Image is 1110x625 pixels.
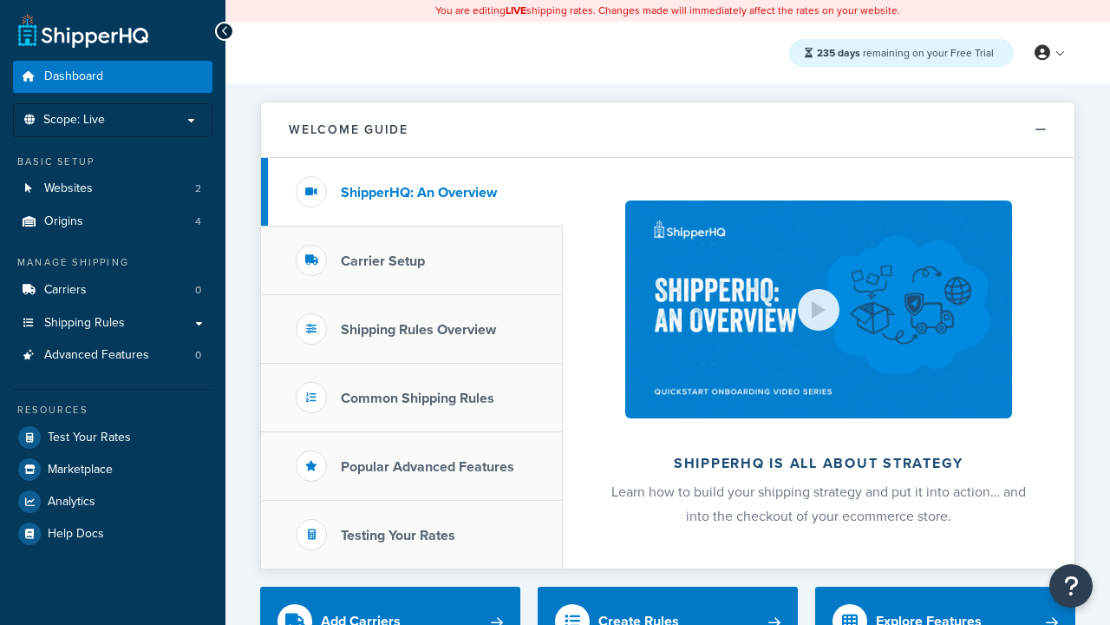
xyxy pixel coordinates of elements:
[341,391,494,406] h3: Common Shipping Rules
[195,283,201,298] span: 0
[1049,564,1093,608] button: Open Resource Center
[195,181,201,196] span: 2
[817,45,860,61] strong: 235 days
[341,459,514,475] h3: Popular Advanced Features
[13,339,212,372] a: Advanced Features0
[609,456,1028,471] h2: ShipperHQ is all about strategy
[341,528,455,543] h3: Testing Your Rates
[48,495,95,510] span: Analytics
[43,113,105,128] span: Scope: Live
[13,173,212,205] li: Websites
[341,322,496,338] h3: Shipping Rules Overview
[817,45,994,61] span: remaining on your Free Trial
[13,518,212,549] a: Help Docs
[44,69,103,84] span: Dashboard
[13,206,212,238] li: Origins
[261,102,1074,158] button: Welcome Guide
[341,185,497,201] h3: ShipperHQ: An Overview
[44,348,149,363] span: Advanced Features
[341,253,425,269] h3: Carrier Setup
[13,403,212,418] div: Resources
[13,307,212,339] a: Shipping Rules
[13,339,212,372] li: Advanced Features
[506,3,526,18] b: LIVE
[44,283,87,298] span: Carriers
[611,482,1026,526] span: Learn how to build your shipping strategy and put it into action… and into the checkout of your e...
[195,214,201,229] span: 4
[13,206,212,238] a: Origins4
[625,201,1012,418] img: ShipperHQ is all about strategy
[13,173,212,205] a: Websites2
[13,486,212,517] a: Analytics
[44,214,83,229] span: Origins
[13,274,212,306] li: Carriers
[48,527,104,542] span: Help Docs
[48,431,131,445] span: Test Your Rates
[44,181,93,196] span: Websites
[13,454,212,485] a: Marketplace
[195,348,201,363] span: 0
[13,61,212,93] a: Dashboard
[13,255,212,270] div: Manage Shipping
[13,155,212,169] div: Basic Setup
[44,316,125,331] span: Shipping Rules
[13,274,212,306] a: Carriers0
[13,422,212,453] a: Test Your Rates
[289,123,408,136] h2: Welcome Guide
[48,463,113,477] span: Marketplace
